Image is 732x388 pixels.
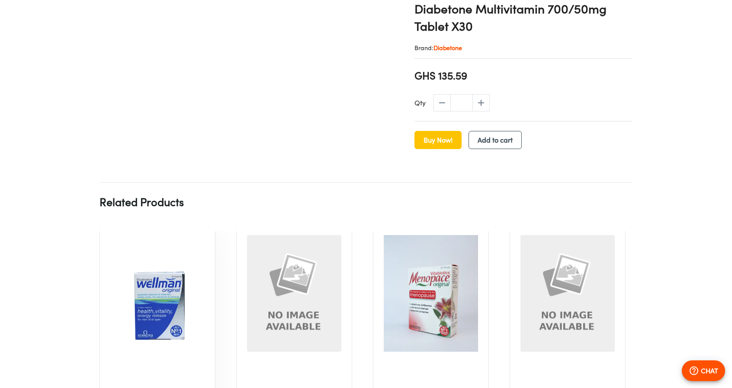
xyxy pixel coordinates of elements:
[414,98,426,108] p: Qty
[701,366,718,376] p: CHAT
[414,68,467,83] span: GHS 135.59
[682,360,725,381] button: CHAT
[414,131,462,149] button: Buy Now!
[414,0,632,35] h1: Diabetone Multivitamin 700/50mg Tablet X30
[478,134,513,146] span: Add to cart
[433,44,462,51] span: Diabetone
[414,44,632,52] p: Brand:
[100,193,184,210] p: Related Products
[424,134,453,146] span: Buy Now!
[472,94,490,111] span: increase
[520,235,615,352] img: Glucolife D Glucose Powder 400g Powder X1
[469,131,522,149] button: Add to cart
[384,235,478,352] img: Menopace Original Multivitamin N/a Tablet X30
[247,235,341,352] img: Calcium Vitamin D Easylife 1 25/200mg Tablet X20
[110,235,205,352] img: Wellman Original Multivitamin 2/20mg Tablet X30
